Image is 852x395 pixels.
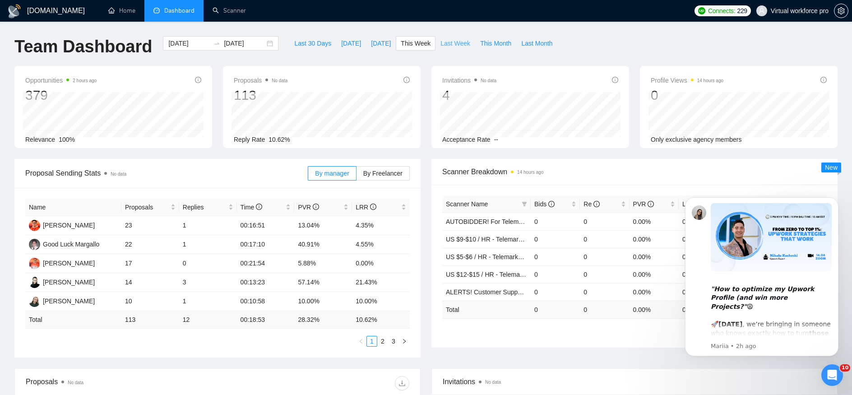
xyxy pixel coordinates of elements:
span: info-circle [313,204,319,210]
img: Profile image for Dima [125,14,143,33]
span: Messages [52,304,83,311]
td: 1 [179,216,237,235]
span: Tickets [102,304,124,311]
div: Ask a question [19,144,151,154]
a: searchScanner [213,7,246,14]
span: Dashboard [164,7,194,14]
td: 0 [531,301,580,318]
button: Help [135,282,181,318]
td: 0.00 % [630,301,679,318]
span: This Month [480,38,511,48]
td: 57.14% [294,273,352,292]
span: By Freelancer [363,170,403,177]
span: Scanner Breakdown [442,166,827,177]
li: 3 [388,336,399,347]
button: download [395,376,409,390]
span: 10.62% [269,136,290,143]
td: 14 [121,273,179,292]
span: LRR [356,204,376,211]
td: 17 [121,254,179,273]
a: 3 [389,336,398,346]
span: New [825,164,838,171]
span: Proposals [125,202,169,212]
td: Total [25,311,121,329]
span: PVR [298,204,319,211]
td: 0 [580,248,629,265]
span: Opportunities [25,75,97,86]
span: 229 [737,6,747,16]
span: 100% [59,136,75,143]
td: 3 [179,273,237,292]
img: JR [29,277,40,288]
div: ✅ How To: Connect your agency to [DOMAIN_NAME] [13,192,167,218]
button: Last Week [435,36,475,51]
td: 5.88% [294,254,352,273]
div: 379 [25,87,97,104]
span: Profile Views [651,75,723,86]
span: No data [485,380,501,385]
td: 10.00% [294,292,352,311]
td: 0.00% [630,283,679,301]
div: 👑 Laziza AI - Job Pre-Qualification [13,244,167,261]
td: 00:10:58 [237,292,295,311]
span: Search for help [19,175,73,184]
th: Replies [179,199,237,216]
span: No data [481,78,496,83]
span: Help [151,304,165,311]
img: logo [7,4,22,19]
img: GL [29,239,40,250]
span: info-circle [612,77,618,83]
img: Profile image for Viktor [142,14,160,33]
span: No data [111,172,126,177]
span: filter [522,201,527,207]
a: US $12-$15 / HR - Telemarketing [446,271,539,278]
td: 00:18:53 [237,311,295,329]
iframe: Intercom live chat [821,364,843,386]
span: to [213,40,220,47]
time: 14 hours ago [517,170,543,175]
td: 0 [179,254,237,273]
span: filter [520,197,529,211]
span: user [759,8,765,14]
span: Invitations [442,75,496,86]
span: [DATE] [341,38,361,48]
td: 10.62 % [352,311,410,329]
a: 1 [367,336,377,346]
div: 🔠 GigRadar Search Syntax: Query Operators for Optimized Job Searches [13,218,167,244]
a: AUTOBIDDER! For Telemarketing in the [GEOGRAPHIC_DATA] [446,218,626,225]
a: YB[PERSON_NAME] [29,297,95,304]
div: Sardor AI Prompt Library [13,261,167,278]
td: 0 [580,265,629,283]
span: [DATE] [371,38,391,48]
span: info-circle [256,204,262,210]
a: 2 [378,336,388,346]
td: 40.91% [294,235,352,254]
span: Bids [534,200,555,208]
span: By manager [315,170,349,177]
td: 0.00% [630,230,679,248]
span: This Week [401,38,431,48]
li: 2 [377,336,388,347]
span: info-circle [593,201,600,207]
img: logo [18,17,32,32]
div: 👑 Laziza AI - Job Pre-Qualification [19,248,151,257]
time: 14 hours ago [697,78,723,83]
a: US $9-$10 / HR - Telemarketing [446,236,535,243]
td: 0.00% [630,213,679,230]
span: Home [12,304,32,311]
td: 113 [121,311,179,329]
span: Last 30 Days [294,38,331,48]
li: Previous Page [356,336,366,347]
span: info-circle [648,201,654,207]
td: 4.55% [352,235,410,254]
button: setting [834,4,848,18]
div: 🔠 GigRadar Search Syntax: Query Operators for Optimized Job Searches [19,222,151,241]
td: 23 [121,216,179,235]
td: 0 [580,283,629,301]
td: 28.32 % [294,311,352,329]
a: JR[PERSON_NAME] [29,278,95,285]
